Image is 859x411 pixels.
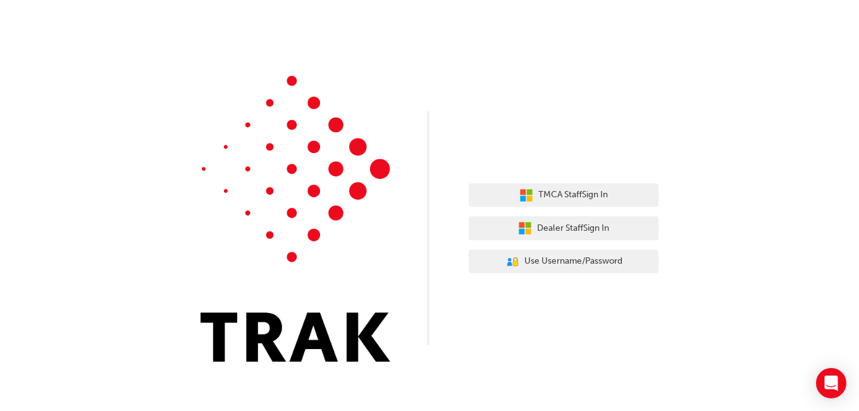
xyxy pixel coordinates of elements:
[524,254,622,269] span: Use Username/Password
[201,76,390,362] img: Trak
[538,188,608,202] span: TMCA Staff Sign In
[469,183,658,207] button: TMCA StaffSign In
[537,221,609,236] span: Dealer Staff Sign In
[816,368,846,398] div: Open Intercom Messenger
[469,216,658,240] button: Dealer StaffSign In
[469,250,658,274] button: Use Username/Password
